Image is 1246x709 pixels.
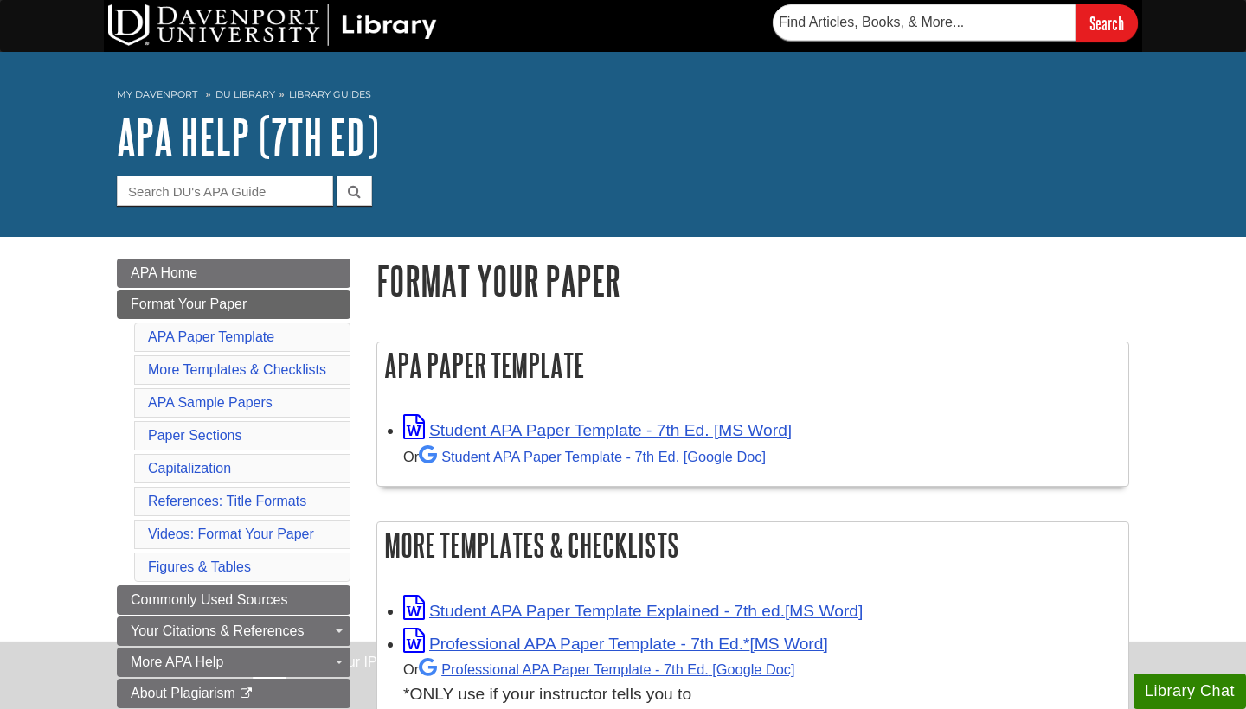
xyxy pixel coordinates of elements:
form: Searches DU Library's articles, books, and more [773,4,1138,42]
a: Link opens in new window [403,635,828,653]
input: Search [1076,4,1138,42]
a: More APA Help [117,648,350,677]
a: More Templates & Checklists [148,362,326,377]
span: APA Home [131,265,197,280]
div: Guide Page Menu [117,259,350,708]
img: DU Library [108,4,437,46]
h1: Format Your Paper [376,259,1129,303]
small: Or [403,449,766,464]
a: Capitalization [148,461,231,476]
a: Library Guides [289,88,371,100]
a: Paper Sections [148,428,242,443]
span: Commonly Used Sources [131,592,287,607]
a: Professional APA Paper Template - 7th Ed. [419,661,794,677]
a: References: Title Formats [148,494,306,508]
a: Figures & Tables [148,559,251,574]
span: More APA Help [131,655,223,669]
h2: APA Paper Template [377,342,1128,388]
i: This link opens in a new window [239,688,254,699]
a: APA Sample Papers [148,395,273,410]
button: Library Chat [1134,674,1246,709]
a: Videos: Format Your Paper [148,527,314,541]
a: Link opens in new window [403,421,792,439]
a: My Davenport [117,87,197,102]
a: Link opens in new window [403,602,863,620]
h2: More Templates & Checklists [377,522,1128,568]
span: Your Citations & References [131,623,304,638]
a: About Plagiarism [117,679,350,708]
a: APA Paper Template [148,329,274,344]
span: Format Your Paper [131,297,247,311]
div: *ONLY use if your instructor tells you to [403,656,1120,707]
a: DU Library [215,88,275,100]
small: Or [403,661,794,677]
nav: breadcrumb [117,83,1129,111]
a: APA Help (7th Ed) [117,110,379,163]
a: Student APA Paper Template - 7th Ed. [Google Doc] [419,449,766,464]
a: Format Your Paper [117,290,350,319]
span: About Plagiarism [131,686,235,700]
input: Find Articles, Books, & More... [773,4,1076,41]
a: APA Home [117,259,350,288]
a: Your Citations & References [117,616,350,646]
a: Commonly Used Sources [117,585,350,615]
input: Search DU's APA Guide [117,176,333,206]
